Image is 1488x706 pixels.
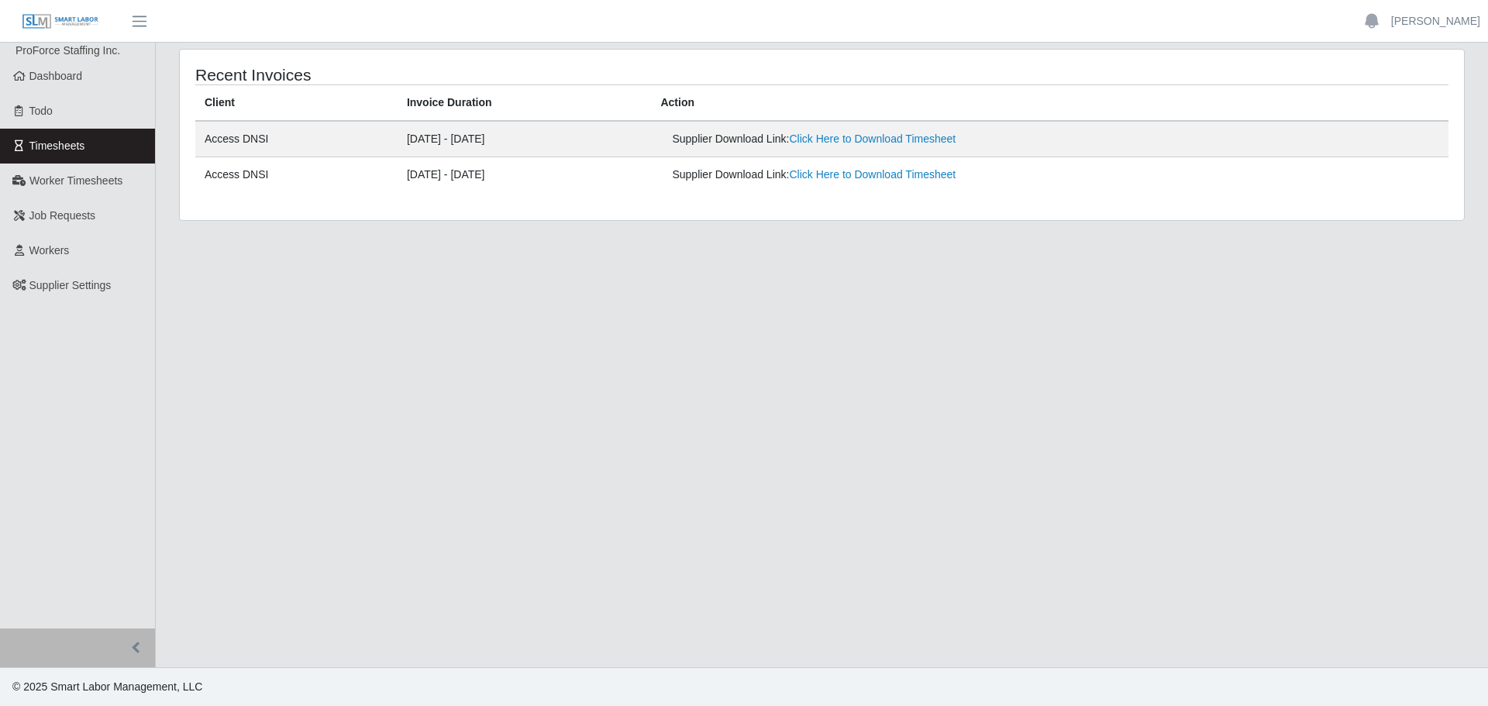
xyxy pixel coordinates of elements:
div: Supplier Download Link: [672,131,1168,147]
td: [DATE] - [DATE] [398,121,652,157]
span: Todo [29,105,53,117]
td: Access DNSI [195,121,398,157]
td: [DATE] - [DATE] [398,157,652,193]
span: Job Requests [29,209,96,222]
img: SLM Logo [22,13,99,30]
a: [PERSON_NAME] [1391,13,1480,29]
th: Client [195,85,398,122]
span: Workers [29,244,70,257]
h4: Recent Invoices [195,65,704,84]
span: Dashboard [29,70,83,82]
th: Invoice Duration [398,85,652,122]
span: Timesheets [29,139,85,152]
a: Click Here to Download Timesheet [789,133,956,145]
td: Access DNSI [195,157,398,193]
span: Supplier Settings [29,279,112,291]
span: ProForce Staffing Inc. [15,44,120,57]
span: Worker Timesheets [29,174,122,187]
span: © 2025 Smart Labor Management, LLC [12,680,202,693]
th: Action [651,85,1448,122]
div: Supplier Download Link: [672,167,1168,183]
a: Click Here to Download Timesheet [789,168,956,181]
